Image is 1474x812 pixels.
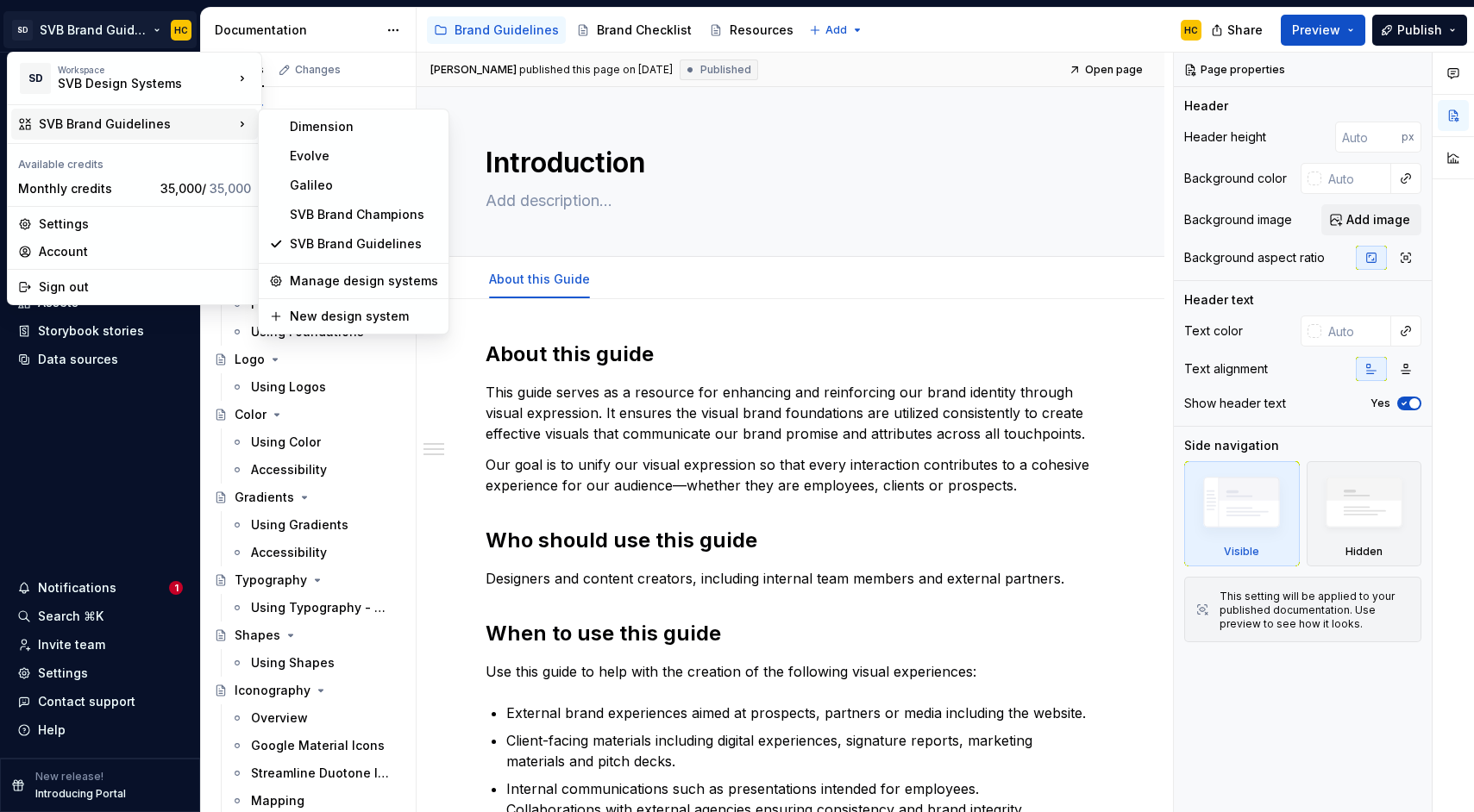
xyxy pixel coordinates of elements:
div: SVB Brand Champions [290,206,438,223]
div: Account [39,243,251,260]
div: Galileo [290,177,438,194]
div: SVB Design Systems [58,75,204,92]
div: SVB Brand Guidelines [290,235,438,253]
div: SVB Brand Guidelines [39,116,234,133]
div: Settings [39,215,251,233]
div: Available credits [11,147,258,175]
div: Monthly credits [18,180,154,197]
div: Sign out [39,278,251,296]
div: Dimension [290,118,438,135]
div: New design system [290,308,438,325]
span: 35,000 [210,181,251,196]
div: SD [20,63,51,94]
div: Workspace [58,65,234,75]
span: 35,000 / [160,181,251,196]
div: Evolve [290,147,438,165]
div: Manage design systems [290,272,438,290]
